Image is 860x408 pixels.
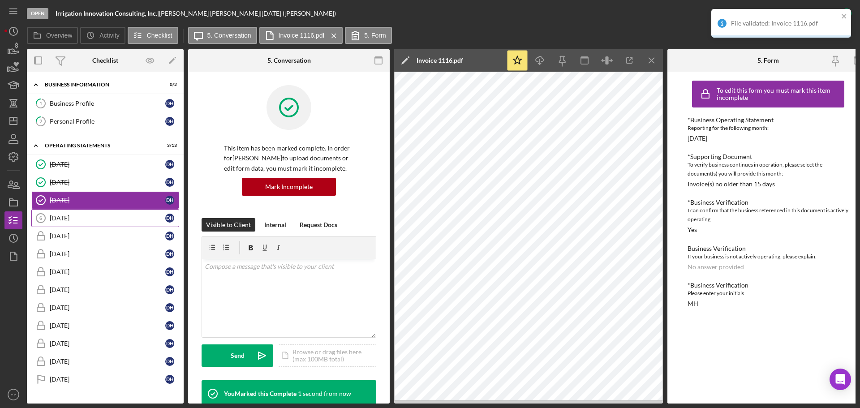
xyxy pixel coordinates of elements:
[165,357,174,366] div: D H
[757,57,779,64] div: 5. Form
[50,358,165,365] div: [DATE]
[50,268,165,275] div: [DATE]
[50,215,165,222] div: [DATE]
[50,304,165,311] div: [DATE]
[50,100,165,107] div: Business Profile
[27,27,78,44] button: Overview
[165,267,174,276] div: D H
[50,250,165,258] div: [DATE]
[688,226,697,233] div: Yes
[165,214,174,223] div: D H
[39,215,42,221] tspan: 6
[31,281,179,299] a: [DATE]DH
[688,124,849,133] div: Reporting for the following month:
[31,317,179,335] a: [DATE]DH
[50,161,165,168] div: [DATE]
[11,392,17,397] text: YY
[39,100,42,106] tspan: 1
[45,82,155,87] div: BUSINESS INFORMATION
[45,143,155,148] div: Operating Statements
[295,218,342,232] button: Request Docs
[298,390,351,397] time: 2025-08-12 20:23
[688,206,849,224] div: I can confirm that the business referenced in this document is actively operating
[202,218,255,232] button: Visible to Client
[688,263,744,271] div: No answer provided
[165,232,174,241] div: D H
[147,32,172,39] label: Checklist
[50,118,165,125] div: Personal Profile
[206,218,251,232] div: Visible to Client
[27,8,48,19] div: Open
[279,32,325,39] label: Invoice 1116.pdf
[688,289,849,298] div: Please enter your initials
[808,4,835,22] div: Complete
[31,370,179,388] a: [DATE]DH
[92,57,118,64] div: Checklist
[165,249,174,258] div: D H
[300,218,337,232] div: Request Docs
[688,180,775,188] div: Invoice(s) no older than 15 days
[50,232,165,240] div: [DATE]
[688,300,698,307] div: MH
[159,10,262,17] div: [PERSON_NAME] [PERSON_NAME] |
[688,282,849,289] div: *Business Verification
[165,339,174,348] div: D H
[50,322,165,329] div: [DATE]
[688,116,849,124] div: *Business Operating Statement
[165,285,174,294] div: D H
[800,4,856,22] button: Complete
[50,376,165,383] div: [DATE]
[165,178,174,187] div: D H
[262,10,336,17] div: [DATE] ([PERSON_NAME])
[165,99,174,108] div: D H
[165,196,174,205] div: D H
[46,32,72,39] label: Overview
[31,191,179,209] a: [DATE]DH
[731,20,838,27] div: File validated: Invoice 1116.pdf
[39,118,42,124] tspan: 2
[4,386,22,404] button: YY
[345,27,391,44] button: 5. Form
[165,375,174,384] div: D H
[31,245,179,263] a: [DATE]DH
[202,344,273,367] button: Send
[264,218,286,232] div: Internal
[165,321,174,330] div: D H
[56,9,157,17] b: Irrigation Innovation Consulting, Inc.
[165,160,174,169] div: D H
[128,27,178,44] button: Checklist
[31,299,179,317] a: [DATE]DH
[259,27,343,44] button: Invoice 1116.pdf
[31,227,179,245] a: [DATE]DH
[260,218,291,232] button: Internal
[242,178,336,196] button: Mark Incomplete
[841,13,847,21] button: close
[161,143,177,148] div: 3 / 13
[231,344,245,367] div: Send
[31,352,179,370] a: [DATE]DH
[31,94,179,112] a: 1Business ProfileDH
[717,87,842,101] div: To edit this form you must mark this item incomplete
[688,135,707,142] div: [DATE]
[31,263,179,281] a: [DATE]DH
[31,335,179,352] a: [DATE]DH
[224,390,297,397] div: You Marked this Complete
[688,245,849,252] div: Business Verification
[50,179,165,186] div: [DATE]
[267,57,311,64] div: 5. Conversation
[207,32,251,39] label: 5. Conversation
[688,153,849,160] div: *Supporting Document
[31,209,179,227] a: 6[DATE]DH
[165,303,174,312] div: D H
[50,197,165,204] div: [DATE]
[31,173,179,191] a: [DATE]DH
[165,117,174,126] div: D H
[31,112,179,130] a: 2Personal ProfileDH
[31,155,179,173] a: [DATE]DH
[50,286,165,293] div: [DATE]
[188,27,257,44] button: 5. Conversation
[56,10,159,17] div: |
[688,199,849,206] div: *Business Verification
[161,82,177,87] div: 0 / 2
[830,369,851,390] div: Open Intercom Messenger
